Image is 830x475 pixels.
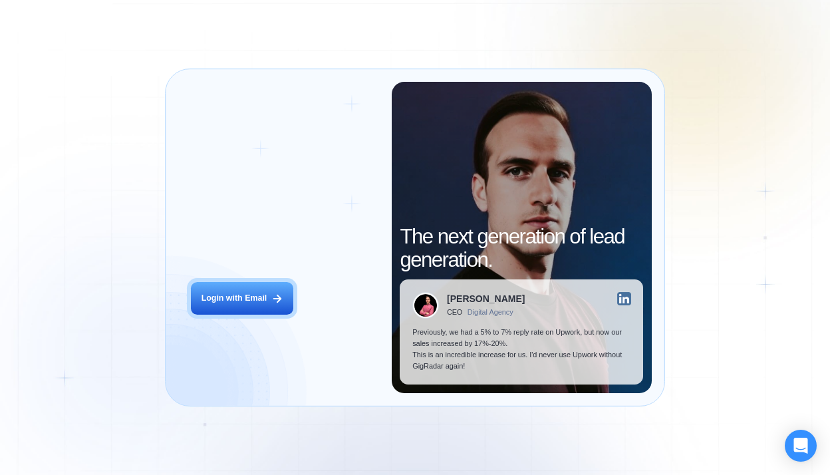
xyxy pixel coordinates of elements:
div: [PERSON_NAME] [447,294,525,303]
div: Login with Email [202,293,267,304]
h2: The next generation of lead generation. [400,226,643,271]
div: Digital Agency [468,308,513,316]
div: CEO [447,308,462,316]
p: Previously, we had a 5% to 7% reply rate on Upwork, but now our sales increased by 17%-20%. This ... [412,327,630,373]
button: Login with Email [191,282,293,314]
div: Open Intercom Messenger [785,430,817,462]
